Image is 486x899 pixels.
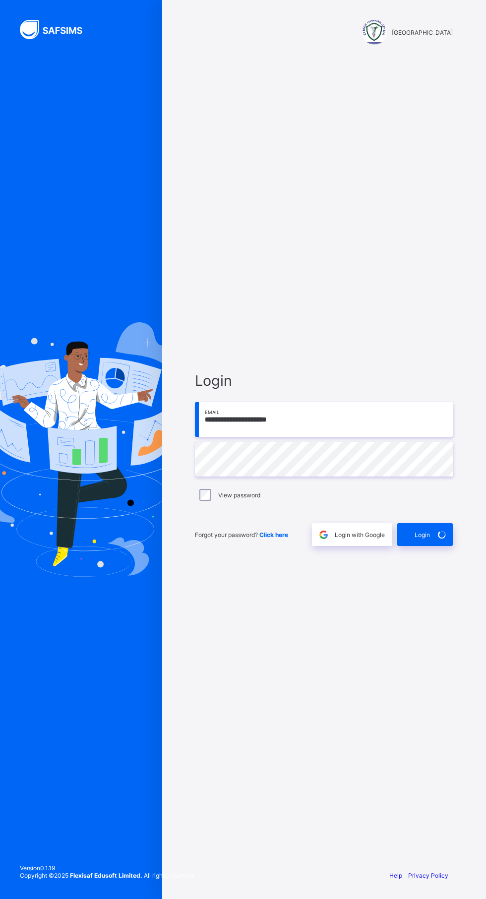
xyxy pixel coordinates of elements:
a: Help [389,872,402,879]
span: Copyright © 2025 All rights reserved. [20,872,195,879]
a: Click here [259,531,288,539]
span: Login [195,372,453,389]
a: Privacy Policy [408,872,448,879]
img: SAFSIMS Logo [20,20,94,39]
span: Login [415,531,430,539]
span: [GEOGRAPHIC_DATA] [392,29,453,36]
img: google.396cfc9801f0270233282035f929180a.svg [318,529,329,540]
strong: Flexisaf Edusoft Limited. [70,872,142,879]
span: Login with Google [335,531,385,539]
span: Forgot your password? [195,531,288,539]
span: Version 0.1.19 [20,864,195,872]
label: View password [218,491,260,499]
